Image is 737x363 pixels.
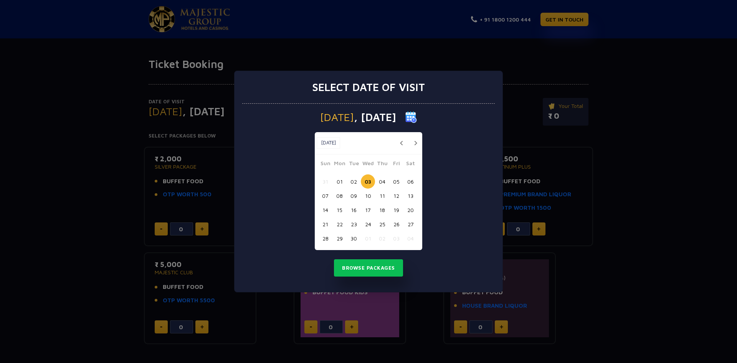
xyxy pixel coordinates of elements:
[347,189,361,203] button: 09
[375,217,389,231] button: 25
[389,189,403,203] button: 12
[347,231,361,245] button: 30
[375,231,389,245] button: 02
[389,203,403,217] button: 19
[403,231,418,245] button: 04
[312,81,425,94] h3: Select date of visit
[318,203,332,217] button: 14
[375,159,389,170] span: Thu
[389,159,403,170] span: Fri
[403,174,418,189] button: 06
[389,217,403,231] button: 26
[318,189,332,203] button: 07
[403,217,418,231] button: 27
[389,174,403,189] button: 05
[332,217,347,231] button: 22
[403,203,418,217] button: 20
[332,174,347,189] button: 01
[405,111,417,123] img: calender icon
[361,174,375,189] button: 03
[347,174,361,189] button: 02
[375,203,389,217] button: 18
[361,189,375,203] button: 10
[354,112,396,123] span: , [DATE]
[318,159,332,170] span: Sun
[361,159,375,170] span: Wed
[361,203,375,217] button: 17
[375,174,389,189] button: 04
[332,203,347,217] button: 15
[361,231,375,245] button: 01
[318,231,332,245] button: 28
[347,217,361,231] button: 23
[347,159,361,170] span: Tue
[361,217,375,231] button: 24
[332,231,347,245] button: 29
[320,112,354,123] span: [DATE]
[317,137,340,149] button: [DATE]
[318,217,332,231] button: 21
[318,174,332,189] button: 31
[332,189,347,203] button: 08
[334,259,403,277] button: Browse Packages
[403,159,418,170] span: Sat
[389,231,403,245] button: 03
[403,189,418,203] button: 13
[332,159,347,170] span: Mon
[347,203,361,217] button: 16
[375,189,389,203] button: 11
